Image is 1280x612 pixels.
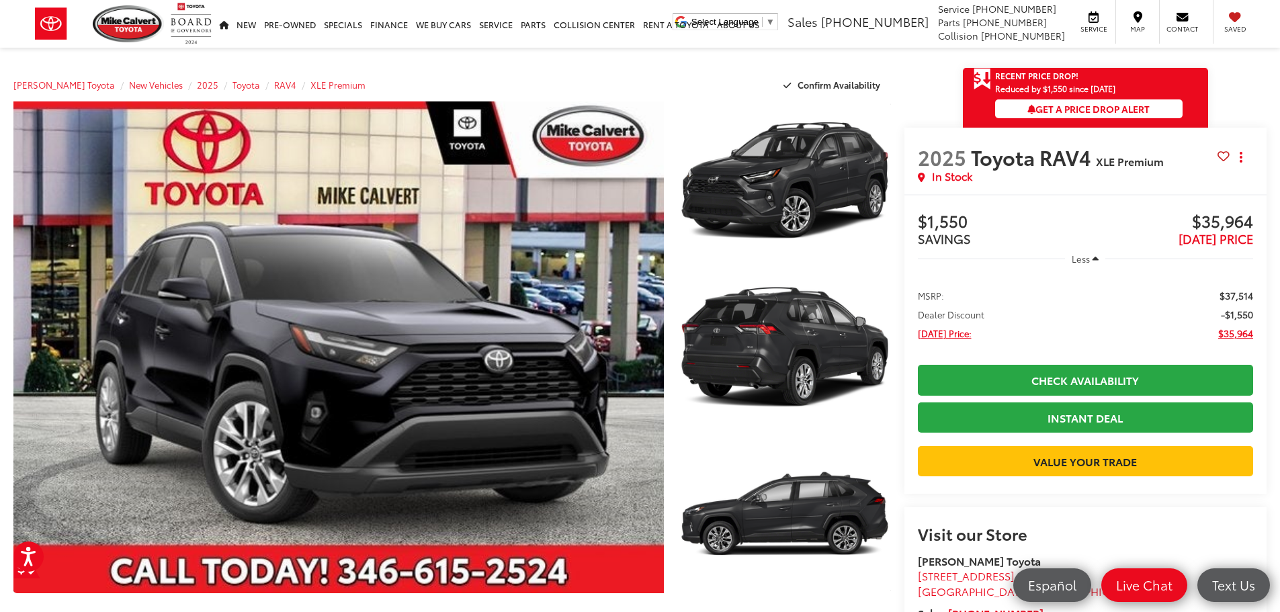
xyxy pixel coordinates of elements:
span: Recent Price Drop! [995,70,1078,81]
button: Actions [1230,145,1253,169]
span: $37,514 [1220,289,1253,302]
h2: Visit our Store [918,525,1253,542]
span: Less [1072,253,1090,265]
a: 2025 [197,79,218,91]
a: Español [1013,568,1091,602]
span: , [918,583,1179,599]
button: Confirm Availability [776,73,891,97]
span: Live Chat [1109,576,1179,593]
span: ▼ [766,17,775,27]
span: $35,964 [1085,212,1253,232]
span: Service [1078,24,1109,34]
span: Sales [787,13,818,30]
a: Instant Deal [918,402,1253,433]
span: [DATE] PRICE [1179,230,1253,247]
span: [STREET_ADDRESS] [918,568,1015,583]
span: 2025 [918,142,966,171]
img: Mike Calvert Toyota [93,5,164,42]
a: Expand Photo 0 [13,101,664,593]
span: Parts [938,15,960,29]
a: Expand Photo 1 [679,101,891,261]
img: 2025 Toyota RAV4 XLE Premium [676,99,892,262]
span: [DATE] Price: [918,326,972,340]
a: Live Chat [1101,568,1187,602]
span: XLE Premium [1096,153,1164,169]
span: [GEOGRAPHIC_DATA] [918,583,1030,599]
span: dropdown dots [1240,152,1242,163]
a: Get Price Drop Alert Recent Price Drop! [963,68,1208,84]
span: Map [1123,24,1152,34]
span: Reduced by $1,550 since [DATE] [995,84,1183,93]
a: XLE Premium [310,79,366,91]
span: SAVINGS [918,230,971,247]
span: In Stock [932,169,972,184]
span: Toyota RAV4 [971,142,1096,171]
span: [PHONE_NUMBER] [972,2,1056,15]
span: $35,964 [1218,326,1253,340]
span: Service [938,2,970,15]
a: Toyota [232,79,260,91]
span: Confirm Availability [798,79,880,91]
a: Value Your Trade [918,446,1253,476]
span: [PHONE_NUMBER] [963,15,1047,29]
img: 2025 Toyota RAV4 XLE Premium [676,266,892,429]
button: Less [1065,247,1105,271]
a: Expand Photo 2 [679,268,891,427]
img: 2025 Toyota RAV4 XLE Premium [7,99,670,596]
a: Expand Photo 3 [679,435,891,594]
span: Contact [1166,24,1198,34]
span: Español [1021,576,1083,593]
span: Text Us [1205,576,1262,593]
a: [PERSON_NAME] Toyota [13,79,115,91]
a: Check Availability [918,365,1253,395]
a: New Vehicles [129,79,183,91]
img: 2025 Toyota RAV4 XLE Premium [676,433,892,595]
a: [STREET_ADDRESS] [GEOGRAPHIC_DATA],[GEOGRAPHIC_DATA] 77054 [918,568,1179,599]
span: [PHONE_NUMBER] [821,13,929,30]
span: MSRP: [918,289,944,302]
strong: [PERSON_NAME] Toyota [918,553,1041,568]
a: Text Us [1197,568,1270,602]
a: RAV4 [274,79,296,91]
span: [PHONE_NUMBER] [981,29,1065,42]
span: $1,550 [918,212,1086,232]
span: Get Price Drop Alert [974,68,991,91]
span: -$1,550 [1221,308,1253,321]
span: Get a Price Drop Alert [1027,102,1150,116]
a: Get Price Drop Alert [13,557,40,578]
span: Dealer Discount [918,308,984,321]
span: Saved [1220,24,1250,34]
span: Collision [938,29,978,42]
